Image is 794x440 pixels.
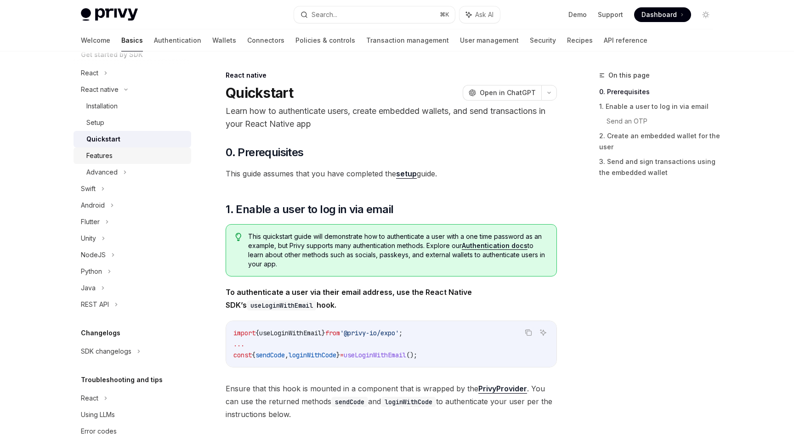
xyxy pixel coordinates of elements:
span: 1. Enable a user to log in via email [226,202,393,217]
span: This quickstart guide will demonstrate how to authenticate a user with a one time password as an ... [248,232,547,269]
a: Support [598,10,623,19]
span: import [233,329,255,337]
a: Setup [74,114,191,131]
a: Authentication [154,29,201,51]
div: Installation [86,101,118,112]
a: User management [460,29,519,51]
div: React native [81,84,119,95]
span: } [336,351,340,359]
div: Advanced [86,167,118,178]
a: API reference [604,29,647,51]
div: React [81,68,98,79]
div: React native [226,71,557,80]
span: '@privy-io/expo' [340,329,399,337]
a: Welcome [81,29,110,51]
span: 0. Prerequisites [226,145,303,160]
span: = [340,351,344,359]
span: } [322,329,325,337]
p: Learn how to authenticate users, create embedded wallets, and send transactions in your React Nat... [226,105,557,130]
a: Policies & controls [295,29,355,51]
span: from [325,329,340,337]
button: Open in ChatGPT [463,85,541,101]
span: Open in ChatGPT [480,88,536,97]
a: Transaction management [366,29,449,51]
span: ; [399,329,403,337]
div: Search... [312,9,337,20]
h5: Changelogs [81,327,120,338]
a: Basics [121,29,143,51]
div: SDK changelogs [81,346,131,357]
span: On this page [608,70,650,81]
button: Ask AI [459,6,500,23]
span: (); [406,351,417,359]
svg: Tip [235,233,242,241]
a: Connectors [247,29,284,51]
span: ... [233,340,244,348]
a: Authentication docs [462,242,527,250]
strong: To authenticate a user via their email address, use the React Native SDK’s hook. [226,288,472,310]
button: Copy the contents from the code block [522,327,534,338]
span: { [252,351,255,359]
a: Quickstart [74,131,191,147]
div: Setup [86,117,104,128]
div: Unity [81,233,96,244]
span: This guide assumes that you have completed the guide. [226,167,557,180]
a: setup [396,169,417,179]
button: Ask AI [537,327,549,338]
div: Using LLMs [81,409,115,420]
span: , [285,351,289,359]
span: useLoginWithEmail [344,351,406,359]
a: Security [530,29,556,51]
div: Quickstart [86,134,120,145]
a: Dashboard [634,7,691,22]
div: Swift [81,183,96,194]
a: Using LLMs [74,406,191,423]
a: Send an OTP [607,114,720,129]
span: useLoginWithEmail [259,329,322,337]
a: 2. Create an embedded wallet for the user [599,129,720,154]
div: React [81,393,98,404]
img: light logo [81,8,138,21]
a: Installation [74,98,191,114]
a: Error codes [74,423,191,440]
span: ⌘ K [440,11,449,18]
a: Features [74,147,191,164]
a: Recipes [567,29,593,51]
div: Python [81,266,102,277]
div: Error codes [81,426,117,437]
div: NodeJS [81,249,106,260]
span: const [233,351,252,359]
h1: Quickstart [226,85,294,101]
div: REST API [81,299,109,310]
span: sendCode [255,351,285,359]
span: { [255,329,259,337]
code: loginWithCode [381,397,436,407]
button: Search...⌘K [294,6,455,23]
a: PrivyProvider [478,384,527,394]
span: Ensure that this hook is mounted in a component that is wrapped by the . You can use the returned... [226,382,557,421]
a: Demo [568,10,587,19]
h5: Troubleshooting and tips [81,374,163,385]
a: 1. Enable a user to log in via email [599,99,720,114]
code: useLoginWithEmail [247,300,317,310]
span: loginWithCode [289,351,336,359]
div: Flutter [81,216,100,227]
a: 0. Prerequisites [599,85,720,99]
button: Toggle dark mode [698,7,713,22]
div: Android [81,200,105,211]
a: Wallets [212,29,236,51]
div: Features [86,150,113,161]
div: Java [81,282,96,293]
span: Dashboard [641,10,677,19]
a: 3. Send and sign transactions using the embedded wallet [599,154,720,180]
span: Ask AI [475,10,493,19]
code: sendCode [331,397,368,407]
